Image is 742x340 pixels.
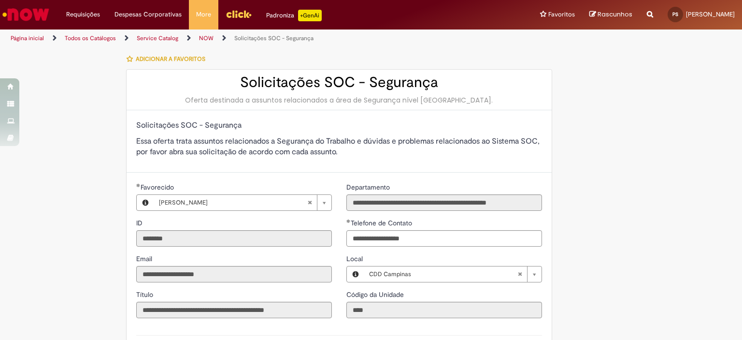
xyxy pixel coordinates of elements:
span: Obrigatório Preenchido [346,219,351,223]
span: Favoritos [548,10,575,19]
h2: Solicitações SOC - Segurança [136,74,542,90]
span: Adicionar a Favoritos [136,55,205,63]
span: PS [672,11,678,17]
input: Email [136,266,332,282]
button: Local, Visualizar este registro CDD Campinas [347,266,364,282]
img: ServiceNow [1,5,51,24]
span: Somente leitura - Título [136,290,155,299]
span: Solicitações SOC - Segurança [136,120,242,130]
button: Adicionar a Favoritos [126,49,211,69]
span: [PERSON_NAME] [686,10,735,18]
div: Padroniza [266,10,322,21]
span: [PERSON_NAME] [159,195,307,210]
input: Título [136,302,332,318]
label: Somente leitura - Email [136,254,154,264]
input: Telefone de Contato [346,230,542,247]
span: Local [346,254,365,263]
label: Somente leitura - ID [136,218,144,228]
abbr: Limpar campo Local [513,266,527,282]
img: click_logo_yellow_360x200.png [226,7,252,21]
a: NOW [199,34,214,42]
span: Obrigatório Preenchido [136,183,141,187]
span: Somente leitura - Departamento [346,183,392,192]
label: Somente leitura - Código da Unidade [346,290,406,299]
span: Somente leitura - ID [136,219,144,227]
span: More [196,10,211,19]
span: CDD Campinas [369,266,517,282]
span: Requisições [66,10,100,19]
a: CDD CampinasLimpar campo Local [364,266,542,282]
button: Favorecido, Visualizar este registro Patricia Maria da Silva [137,195,154,210]
a: Página inicial [11,34,44,42]
a: Rascunhos [589,10,632,19]
a: Todos os Catálogos [65,34,116,42]
p: +GenAi [298,10,322,21]
label: Somente leitura - Departamento [346,182,392,192]
span: Essa oferta trata assuntos relacionados a Segurança do Trabalho e dúvidas e problemas relacionado... [136,136,540,157]
div: Oferta destinada a assuntos relacionados a área de Segurança nível [GEOGRAPHIC_DATA]. [136,95,542,105]
span: Somente leitura - Código da Unidade [346,290,406,299]
a: Solicitações SOC - Segurança [234,34,314,42]
label: Somente leitura - Título [136,290,155,299]
input: ID [136,230,332,247]
ul: Trilhas de página [7,30,487,47]
a: Service Catalog [137,34,178,42]
a: [PERSON_NAME]Limpar campo Favorecido [154,195,331,210]
span: Despesas Corporativas [114,10,182,19]
input: Código da Unidade [346,302,542,318]
abbr: Limpar campo Favorecido [302,195,317,210]
span: Rascunhos [598,10,632,19]
span: Necessários - Favorecido [141,183,176,192]
span: Telefone de Contato [351,219,414,227]
input: Departamento [346,194,542,211]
